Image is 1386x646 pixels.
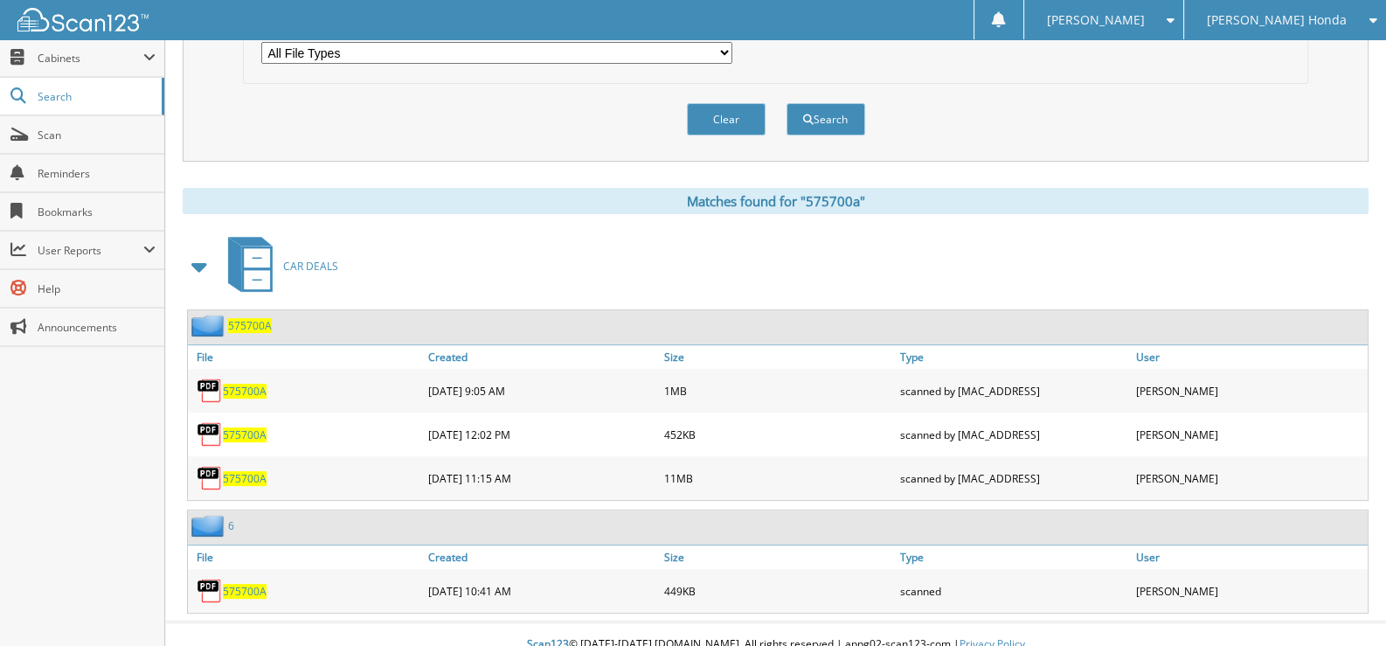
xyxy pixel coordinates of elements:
[787,103,865,135] button: Search
[38,281,156,296] span: Help
[38,205,156,219] span: Bookmarks
[191,315,228,337] img: folder2.png
[896,573,1132,608] div: scanned
[1132,345,1368,369] a: User
[188,545,424,569] a: File
[38,128,156,142] span: Scan
[687,103,766,135] button: Clear
[660,373,896,408] div: 1MB
[223,471,267,486] a: 575700A
[1299,562,1386,646] iframe: Chat Widget
[896,345,1132,369] a: Type
[896,417,1132,452] div: scanned by [MAC_ADDRESS]
[1207,15,1347,25] span: [PERSON_NAME] Honda
[660,345,896,369] a: Size
[424,345,660,369] a: Created
[1132,373,1368,408] div: [PERSON_NAME]
[188,345,424,369] a: File
[1132,545,1368,569] a: User
[183,188,1369,214] div: Matches found for "575700a"
[424,573,660,608] div: [DATE] 10:41 AM
[1132,417,1368,452] div: [PERSON_NAME]
[1132,461,1368,496] div: [PERSON_NAME]
[896,461,1132,496] div: scanned by [MAC_ADDRESS]
[223,427,267,442] a: 575700A
[191,515,228,537] img: folder2.png
[660,545,896,569] a: Size
[424,545,660,569] a: Created
[1132,573,1368,608] div: [PERSON_NAME]
[228,518,234,533] a: 6
[197,378,223,404] img: PDF.png
[228,318,272,333] a: 575700A
[223,584,267,599] a: 575700A
[38,166,156,181] span: Reminders
[660,573,896,608] div: 449KB
[660,417,896,452] div: 452KB
[17,8,149,31] img: scan123-logo-white.svg
[38,243,143,258] span: User Reports
[283,259,338,274] span: CAR DEALS
[197,578,223,604] img: PDF.png
[38,320,156,335] span: Announcements
[424,417,660,452] div: [DATE] 12:02 PM
[223,384,267,399] a: 575700A
[38,51,143,66] span: Cabinets
[896,373,1132,408] div: scanned by [MAC_ADDRESS]
[197,465,223,491] img: PDF.png
[896,545,1132,569] a: Type
[424,373,660,408] div: [DATE] 9:05 AM
[660,461,896,496] div: 11MB
[38,89,153,104] span: Search
[424,461,660,496] div: [DATE] 11:15 AM
[197,421,223,448] img: PDF.png
[218,232,338,301] a: CAR DEALS
[1046,15,1144,25] span: [PERSON_NAME]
